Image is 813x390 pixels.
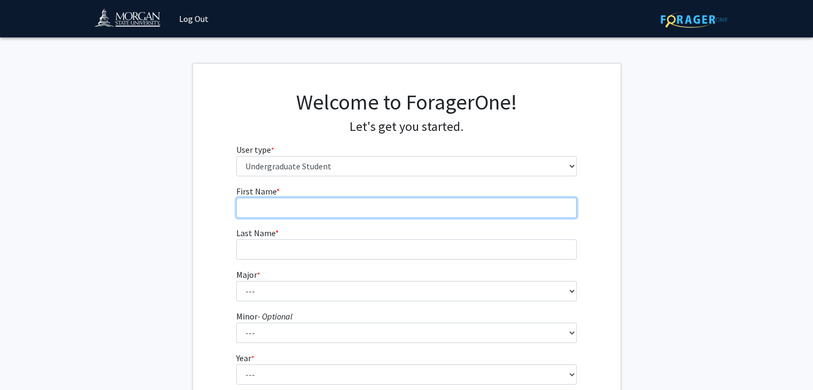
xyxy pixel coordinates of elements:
span: First Name [236,186,276,197]
img: Morgan State University Logo [94,8,170,32]
img: ForagerOne Logo [661,11,727,28]
h1: Welcome to ForagerOne! [236,89,577,115]
h4: Let's get you started. [236,119,577,135]
label: Major [236,268,260,281]
label: Minor [236,310,292,323]
label: Year [236,352,254,364]
label: User type [236,143,274,156]
iframe: Chat [8,342,45,382]
span: Last Name [236,228,275,238]
i: - Optional [258,311,292,322]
